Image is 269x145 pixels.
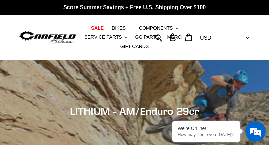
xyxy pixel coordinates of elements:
span: SALE [91,25,104,31]
div: We're Online! [178,126,235,131]
button: BIKES [108,23,134,33]
button: COMPONENTS [136,23,181,33]
span: GG PARTS [135,34,159,40]
a: SALE [88,23,107,33]
p: How may I help you today? [178,132,235,137]
span: BIKES [112,25,126,31]
button: SERVICE PARTS [81,33,130,42]
span: COMPONENTS [139,25,173,31]
span: LITHIUM - AM/Enduro 29er [70,105,199,117]
a: GIFT CARDS [117,42,152,51]
a: GG PARTS [132,33,163,42]
img: Canfield Bikes [19,30,77,45]
span: SERVICE PARTS [84,34,122,40]
span: GIFT CARDS [120,44,149,49]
